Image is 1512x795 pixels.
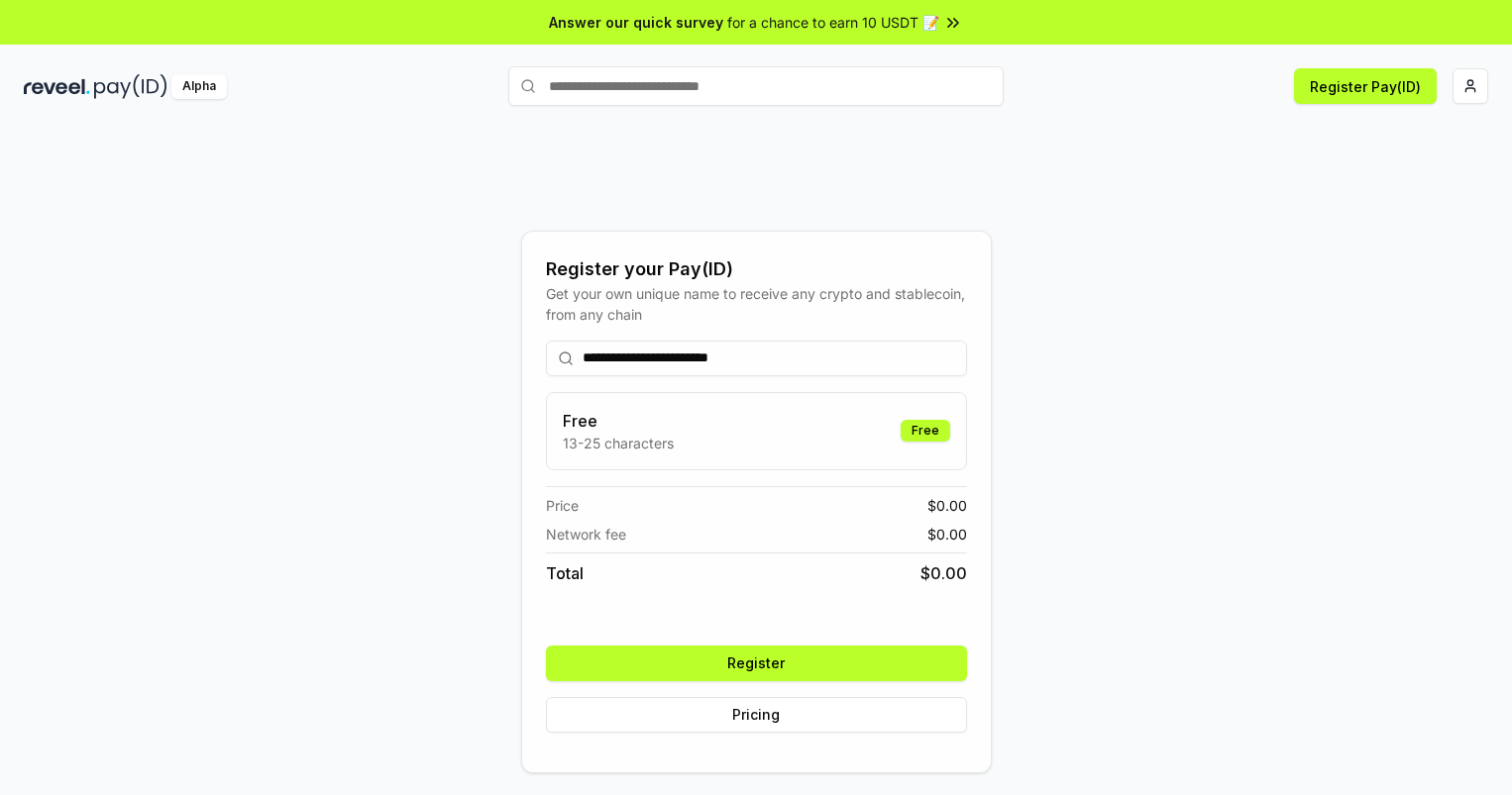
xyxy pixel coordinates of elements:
[546,524,626,545] span: Network fee
[920,561,967,585] span: $ 0.00
[549,12,723,33] span: Answer our quick survey
[546,495,579,516] span: Price
[94,74,167,99] img: pay_id
[546,646,967,681] button: Register
[546,697,967,733] button: Pricing
[546,283,967,325] div: Get your own unique name to receive any crypto and stablecoin, from any chain
[171,74,227,99] div: Alpha
[901,420,950,442] div: Free
[727,12,939,33] span: for a chance to earn 10 USDT 📝
[927,524,967,545] span: $ 0.00
[927,495,967,516] span: $ 0.00
[563,409,674,433] h3: Free
[546,255,967,283] div: Register your Pay(ID)
[1294,68,1437,104] button: Register Pay(ID)
[24,74,90,99] img: reveel_dark
[563,433,674,453] p: 13-25 characters
[546,561,584,585] span: Total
